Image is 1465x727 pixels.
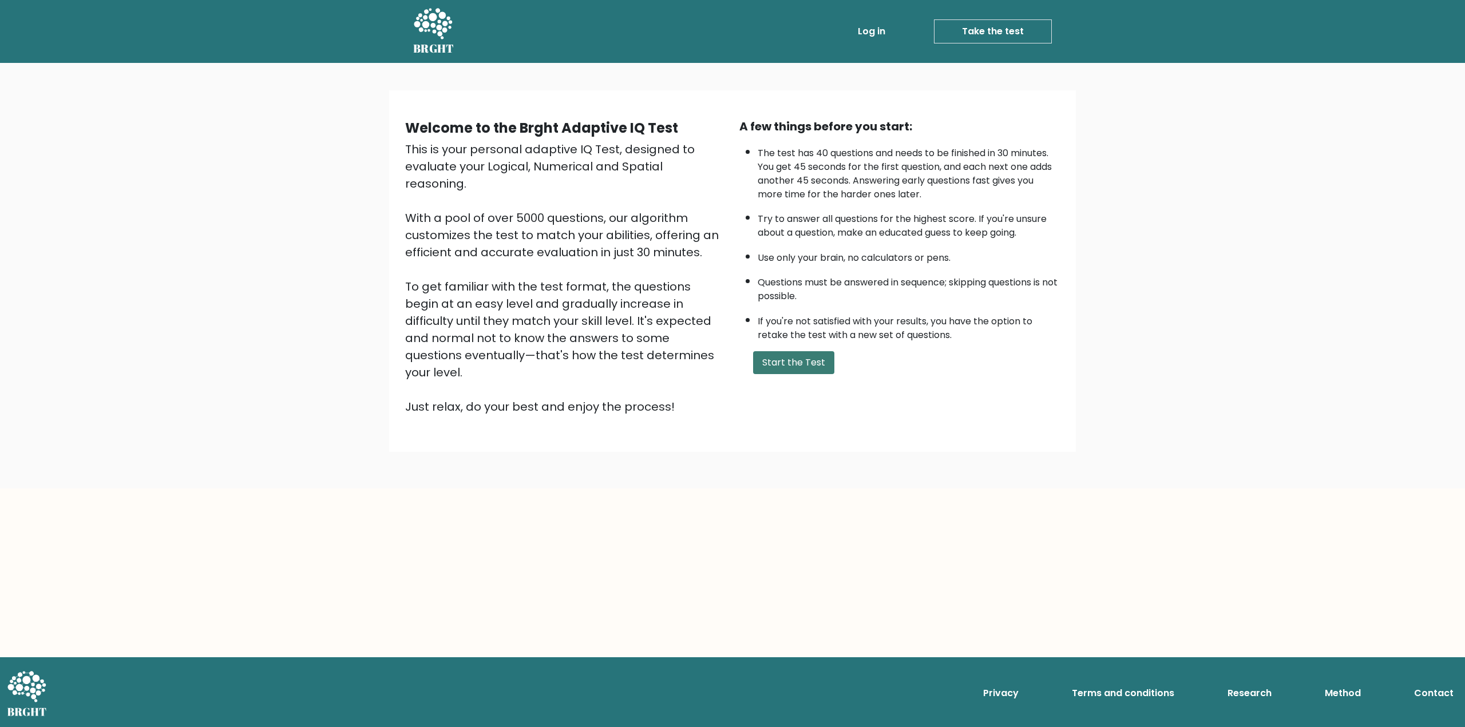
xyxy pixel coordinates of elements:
a: BRGHT [413,5,454,58]
a: Research [1223,682,1276,705]
li: Try to answer all questions for the highest score. If you're unsure about a question, make an edu... [758,206,1060,240]
a: Privacy [979,682,1023,705]
li: Use only your brain, no calculators or pens. [758,245,1060,265]
li: If you're not satisfied with your results, you have the option to retake the test with a new set ... [758,309,1060,342]
b: Welcome to the Brght Adaptive IQ Test [405,118,678,137]
a: Take the test [934,19,1052,43]
div: A few things before you start: [739,118,1060,135]
a: Method [1320,682,1365,705]
a: Contact [1409,682,1458,705]
a: Terms and conditions [1067,682,1179,705]
h5: BRGHT [413,42,454,55]
li: Questions must be answered in sequence; skipping questions is not possible. [758,270,1060,303]
li: The test has 40 questions and needs to be finished in 30 minutes. You get 45 seconds for the firs... [758,141,1060,201]
a: Log in [853,20,890,43]
div: This is your personal adaptive IQ Test, designed to evaluate your Logical, Numerical and Spatial ... [405,141,726,415]
button: Start the Test [753,351,834,374]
